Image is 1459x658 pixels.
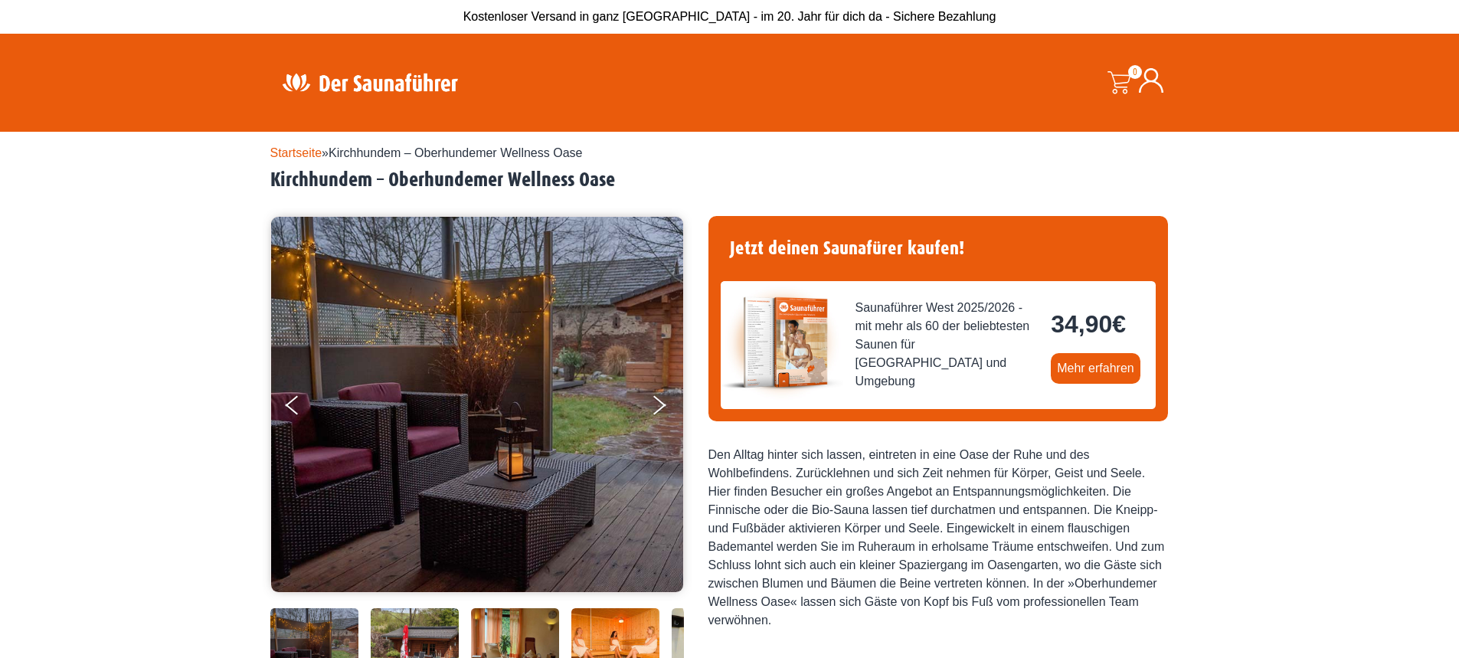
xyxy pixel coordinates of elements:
[270,169,1189,192] h2: Kirchhundem – Oberhundemer Wellness Oase
[721,228,1156,269] h4: Jetzt deinen Saunafürer kaufen!
[1128,65,1142,79] span: 0
[1112,310,1126,338] span: €
[463,10,996,23] span: Kostenloser Versand in ganz [GEOGRAPHIC_DATA] - im 20. Jahr für dich da - Sichere Bezahlung
[721,281,843,404] img: der-saunafuehrer-2025-west.jpg
[855,299,1039,391] span: Saunaführer West 2025/2026 - mit mehr als 60 der beliebtesten Saunen für [GEOGRAPHIC_DATA] und Um...
[1051,353,1140,384] a: Mehr erfahren
[270,146,583,159] span: »
[1051,310,1126,338] bdi: 34,90
[650,389,689,427] button: Next
[270,146,322,159] a: Startseite
[286,389,324,427] button: Previous
[708,446,1168,630] div: Den Alltag hinter sich lassen, eintreten in eine Oase der Ruhe und des Wohlbefindens. Zurücklehne...
[329,146,582,159] span: Kirchhundem – Oberhundemer Wellness Oase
